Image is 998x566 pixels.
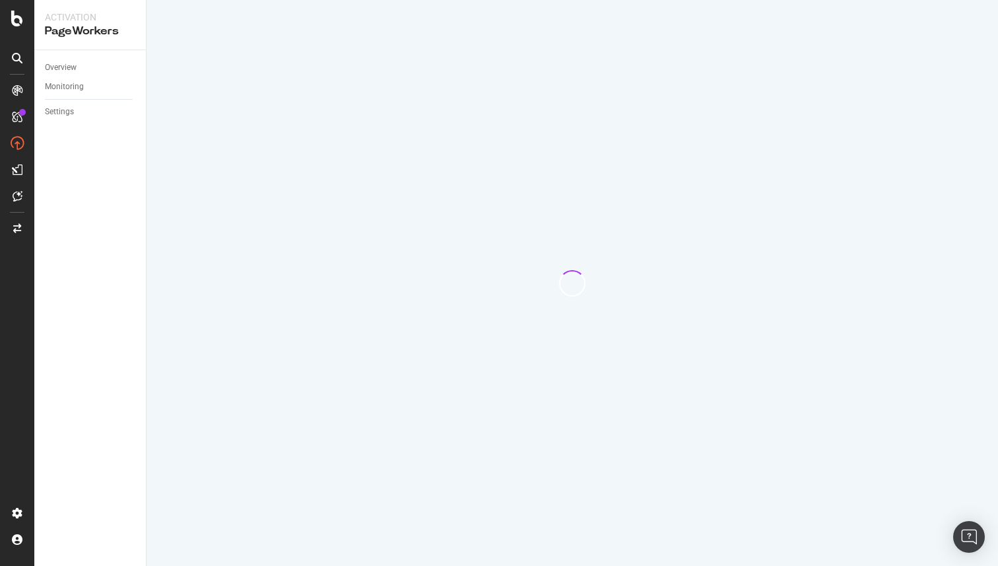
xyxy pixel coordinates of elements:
div: Monitoring [45,80,84,94]
div: Settings [45,105,74,119]
div: Overview [45,61,77,75]
div: Activation [45,11,135,24]
div: PageWorkers [45,24,135,39]
a: Settings [45,105,137,119]
a: Monitoring [45,80,137,94]
a: Overview [45,61,137,75]
div: Open Intercom Messenger [953,521,985,553]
